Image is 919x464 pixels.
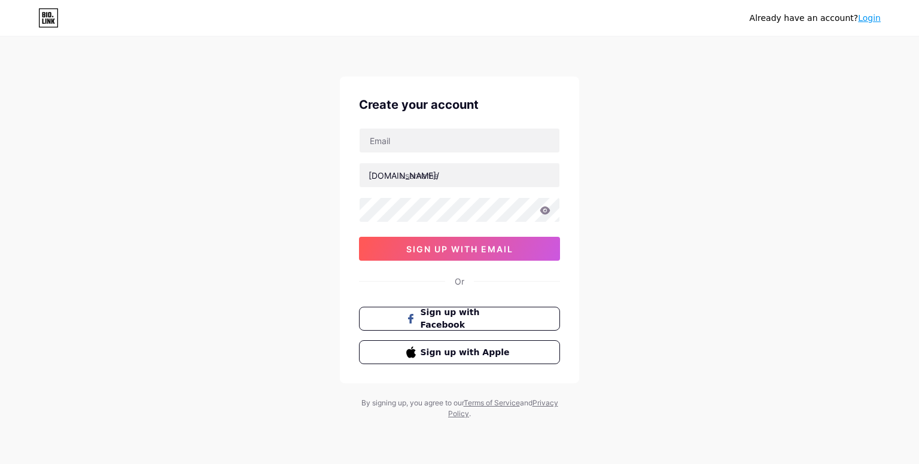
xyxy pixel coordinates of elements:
[359,237,560,261] button: sign up with email
[464,398,520,407] a: Terms of Service
[359,340,560,364] button: Sign up with Apple
[406,244,513,254] span: sign up with email
[421,346,513,359] span: Sign up with Apple
[360,163,559,187] input: username
[360,129,559,152] input: Email
[369,169,439,182] div: [DOMAIN_NAME]/
[421,306,513,331] span: Sign up with Facebook
[455,275,464,288] div: Or
[858,13,881,23] a: Login
[750,12,881,25] div: Already have an account?
[359,307,560,331] button: Sign up with Facebook
[359,96,560,114] div: Create your account
[358,398,561,419] div: By signing up, you agree to our and .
